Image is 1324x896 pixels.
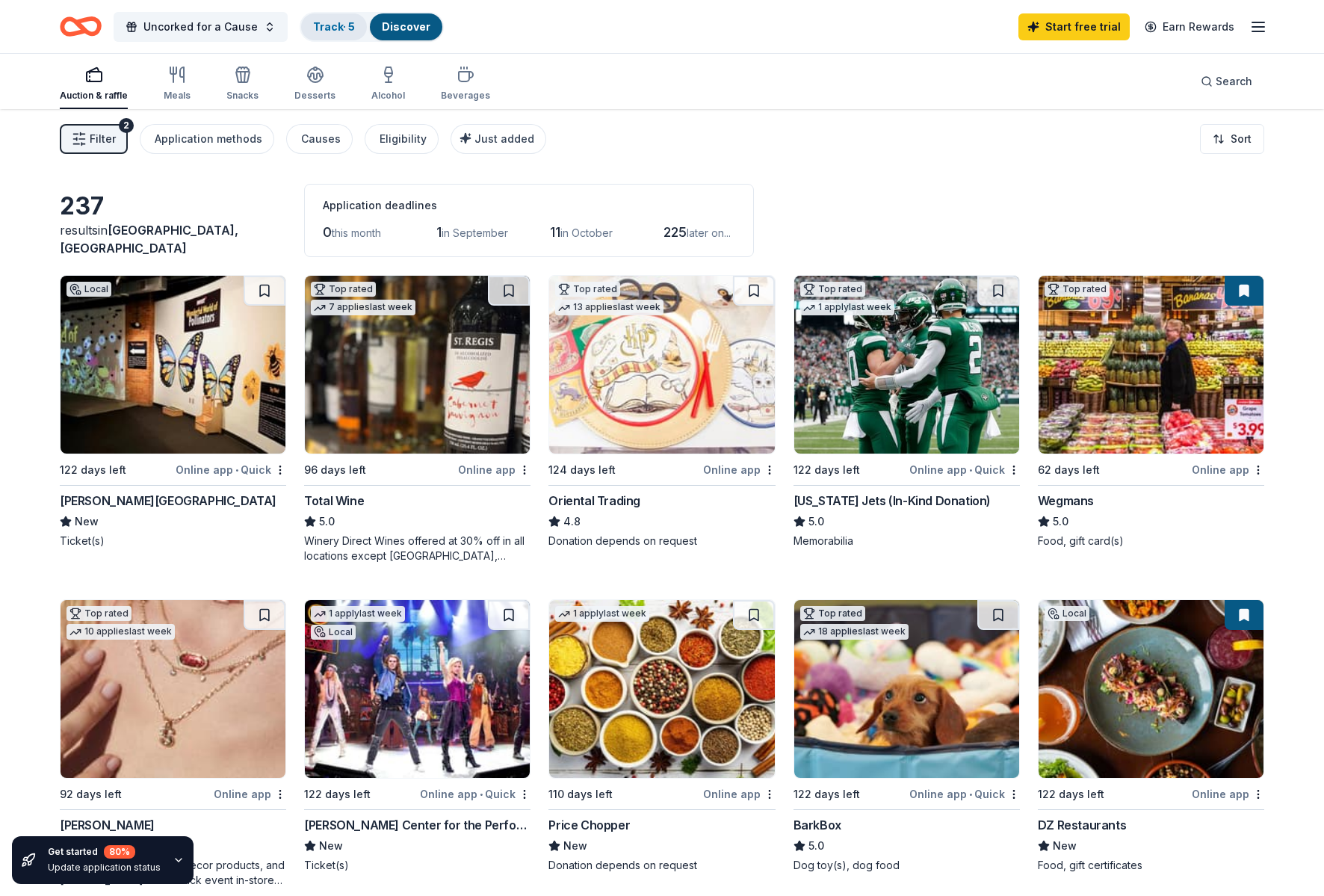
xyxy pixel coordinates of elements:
[800,624,909,640] div: 18 applies last week
[313,20,355,33] a: Track· 5
[304,461,366,479] div: 96 days left
[969,788,972,800] span: •
[140,124,274,154] button: Application methods
[304,858,530,873] div: Ticket(s)
[214,785,286,803] div: Online app
[548,785,613,803] div: 110 days left
[703,785,776,803] div: Online app
[66,624,175,640] div: 10 applies last week
[155,130,262,148] div: Application methods
[1200,124,1264,154] button: Sort
[1038,858,1264,873] div: Food, gift certificates
[286,124,353,154] button: Causes
[1038,534,1264,549] div: Food, gift card(s)
[304,492,364,510] div: Total Wine
[294,60,335,109] button: Desserts
[48,845,161,859] div: Get started
[548,816,630,834] div: Price Chopper
[436,224,442,240] span: 1
[304,599,530,873] a: Image for Tilles Center for the Performing Arts1 applylast weekLocal122 days leftOnline app•Quick...
[1189,67,1264,96] button: Search
[119,118,134,133] div: 2
[60,461,126,479] div: 122 days left
[164,90,191,102] div: Meals
[61,276,285,454] img: Image for Milton J. Rubenstein Museum of Science & Technology
[420,785,530,803] div: Online app Quick
[794,858,1020,873] div: Dog toy(s), dog food
[550,224,560,240] span: 11
[1039,600,1263,778] img: Image for DZ Restaurants
[549,600,774,778] img: Image for Price Chopper
[800,606,865,621] div: Top rated
[311,625,356,640] div: Local
[311,606,405,622] div: 1 apply last week
[663,224,687,240] span: 225
[442,226,508,239] span: in September
[60,191,286,221] div: 237
[60,492,276,510] div: [PERSON_NAME][GEOGRAPHIC_DATA]
[560,226,613,239] span: in October
[549,276,774,454] img: Image for Oriental Trading
[382,20,430,33] a: Discover
[301,130,341,148] div: Causes
[808,837,824,855] span: 5.0
[1038,492,1094,510] div: Wegmans
[1053,513,1068,531] span: 5.0
[909,785,1020,803] div: Online app Quick
[304,275,530,563] a: Image for Total WineTop rated7 applieslast week96 days leftOnline appTotal Wine5.0Winery Direct W...
[1038,785,1104,803] div: 122 days left
[1192,785,1264,803] div: Online app
[794,276,1019,454] img: Image for New York Jets (In-Kind Donation)
[300,12,444,42] button: Track· 5Discover
[60,534,286,549] div: Ticket(s)
[548,275,775,549] a: Image for Oriental TradingTop rated13 applieslast week124 days leftOnline appOriental Trading4.8D...
[60,275,286,549] a: Image for Milton J. Rubenstein Museum of Science & TechnologyLocal122 days leftOnline app•Quick[P...
[60,816,155,834] div: [PERSON_NAME]
[548,534,775,549] div: Donation depends on request
[164,60,191,109] button: Meals
[176,460,286,479] div: Online app Quick
[794,600,1019,778] img: Image for BarkBox
[332,226,381,239] span: this month
[441,90,490,102] div: Beverages
[800,282,865,297] div: Top rated
[66,282,111,297] div: Local
[794,599,1020,873] a: Image for BarkBoxTop rated18 applieslast week122 days leftOnline app•QuickBarkBox5.0Dog toy(s), d...
[548,461,616,479] div: 124 days left
[563,837,587,855] span: New
[114,12,288,42] button: Uncorked for a Cause
[1045,282,1110,297] div: Top rated
[555,300,663,315] div: 13 applies last week
[304,534,530,563] div: Winery Direct Wines offered at 30% off in all locations except [GEOGRAPHIC_DATA], [GEOGRAPHIC_DAT...
[969,464,972,476] span: •
[371,60,405,109] button: Alcohol
[1038,275,1264,549] a: Image for WegmansTop rated62 days leftOnline appWegmans5.0Food, gift card(s)
[1018,13,1130,40] a: Start free trial
[1216,72,1252,90] span: Search
[60,785,122,803] div: 92 days left
[1192,460,1264,479] div: Online app
[687,226,731,239] span: later on...
[563,513,581,531] span: 4.8
[305,600,530,778] img: Image for Tilles Center for the Performing Arts
[1038,461,1100,479] div: 62 days left
[60,60,128,109] button: Auction & raffle
[1053,837,1077,855] span: New
[311,282,376,297] div: Top rated
[703,460,776,479] div: Online app
[226,60,259,109] button: Snacks
[319,837,343,855] span: New
[909,460,1020,479] div: Online app Quick
[294,90,335,102] div: Desserts
[1038,599,1264,873] a: Image for DZ RestaurantsLocal122 days leftOnline appDZ RestaurantsNewFood, gift certificates
[555,282,620,297] div: Top rated
[441,60,490,109] button: Beverages
[1038,816,1126,834] div: DZ Restaurants
[808,513,824,531] span: 5.0
[1231,130,1252,148] span: Sort
[548,492,640,510] div: Oriental Trading
[319,513,335,531] span: 5.0
[548,858,775,873] div: Donation depends on request
[365,124,439,154] button: Eligibility
[474,132,534,145] span: Just added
